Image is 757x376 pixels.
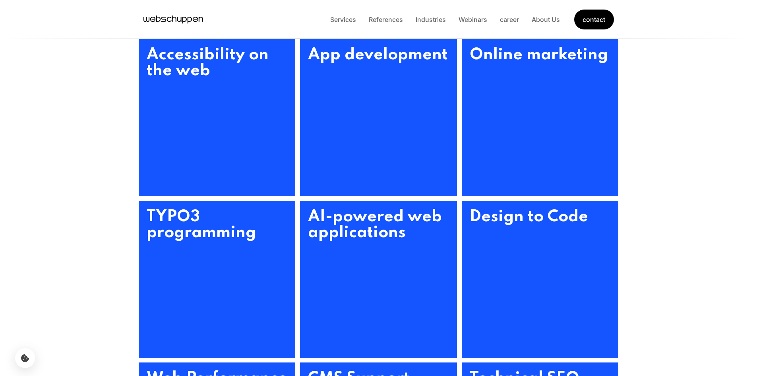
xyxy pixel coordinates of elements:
font: About Us [532,16,560,23]
font: References [369,16,403,23]
a: Visit main page [143,14,203,25]
a: TYPO3 programming [139,201,296,358]
a: career [494,16,525,23]
a: References [362,16,409,23]
a: Design to Code [462,201,619,358]
font: contact [583,16,605,23]
font: TYPO3 programming [147,209,256,241]
font: career [500,16,519,23]
a: Webinars [452,16,494,23]
font: Online marketing [470,47,608,63]
a: Online marketing [462,39,619,196]
a: Industries [409,16,452,23]
font: Industries [416,16,446,23]
a: Get Started [574,10,614,29]
a: Accessibility on the web [139,39,296,196]
font: Webinars [459,16,487,23]
font: AI-powered web applications [308,209,442,241]
font: App development [308,47,448,63]
a: App development [300,39,457,196]
a: AI-powered web applications [300,201,457,358]
font: Services [330,16,356,23]
a: About Us [525,16,566,23]
a: Services [324,16,362,23]
font: Design to Code [470,209,588,225]
button: Open cookie settings [15,348,35,368]
font: Accessibility on the web [147,47,269,79]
